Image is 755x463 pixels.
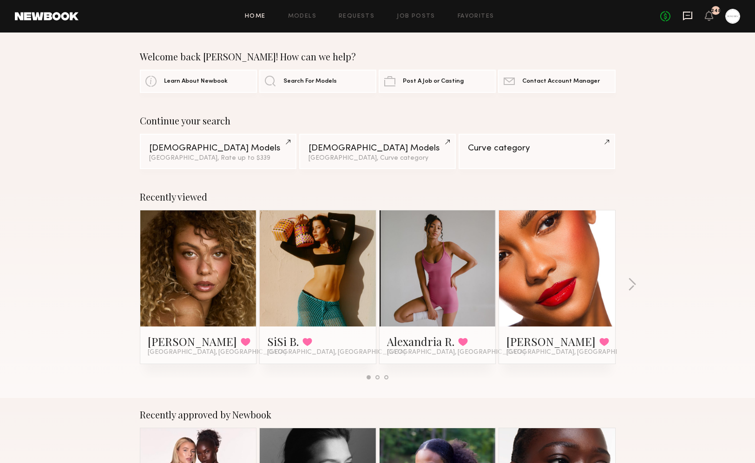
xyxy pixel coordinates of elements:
[283,78,337,85] span: Search For Models
[387,334,454,349] a: Alexandria R.
[140,191,616,202] div: Recently viewed
[148,334,237,349] a: [PERSON_NAME]
[309,155,446,162] div: [GEOGRAPHIC_DATA], Curve category
[149,155,287,162] div: [GEOGRAPHIC_DATA], Rate up to $339
[387,349,525,356] span: [GEOGRAPHIC_DATA], [GEOGRAPHIC_DATA]
[140,134,296,169] a: [DEMOGRAPHIC_DATA] Models[GEOGRAPHIC_DATA], Rate up to $339
[506,334,596,349] a: [PERSON_NAME]
[339,13,374,20] a: Requests
[403,78,464,85] span: Post A Job or Casting
[299,134,456,169] a: [DEMOGRAPHIC_DATA] Models[GEOGRAPHIC_DATA], Curve category
[711,8,721,13] div: 248
[267,349,406,356] span: [GEOGRAPHIC_DATA], [GEOGRAPHIC_DATA]
[149,144,287,153] div: [DEMOGRAPHIC_DATA] Models
[498,70,615,93] a: Contact Account Manager
[245,13,266,20] a: Home
[397,13,435,20] a: Job Posts
[140,115,616,126] div: Continue your search
[267,334,299,349] a: SiSi B.
[164,78,228,85] span: Learn About Newbook
[522,78,600,85] span: Contact Account Manager
[379,70,496,93] a: Post A Job or Casting
[458,13,494,20] a: Favorites
[468,144,606,153] div: Curve category
[506,349,645,356] span: [GEOGRAPHIC_DATA], [GEOGRAPHIC_DATA]
[309,144,446,153] div: [DEMOGRAPHIC_DATA] Models
[140,409,616,420] div: Recently approved by Newbook
[288,13,316,20] a: Models
[140,51,616,62] div: Welcome back [PERSON_NAME]! How can we help?
[140,70,257,93] a: Learn About Newbook
[148,349,286,356] span: [GEOGRAPHIC_DATA], [GEOGRAPHIC_DATA]
[459,134,615,169] a: Curve category
[259,70,376,93] a: Search For Models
